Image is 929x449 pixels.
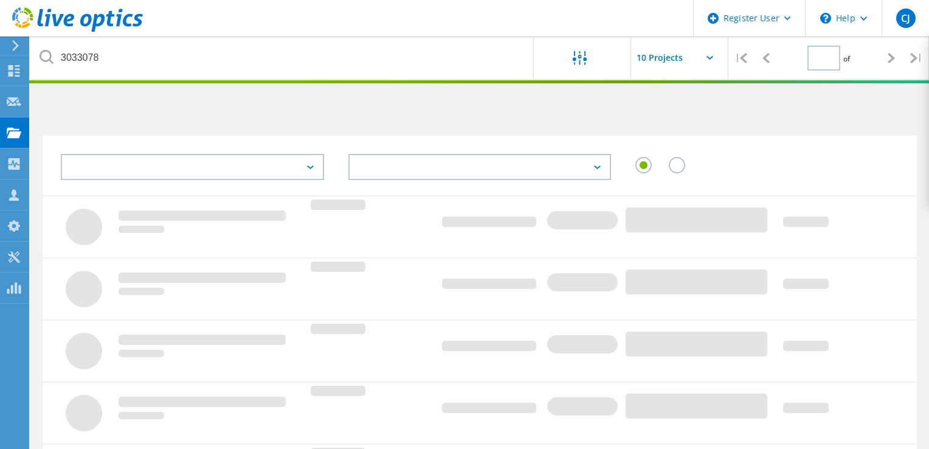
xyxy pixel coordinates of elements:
span: of [843,54,850,64]
a: Live Optics Dashboard [12,26,143,34]
input: undefined [30,37,534,79]
svg: \n [820,13,831,24]
div: | [904,37,929,80]
span: CJ [901,13,910,23]
div: | [728,37,753,80]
